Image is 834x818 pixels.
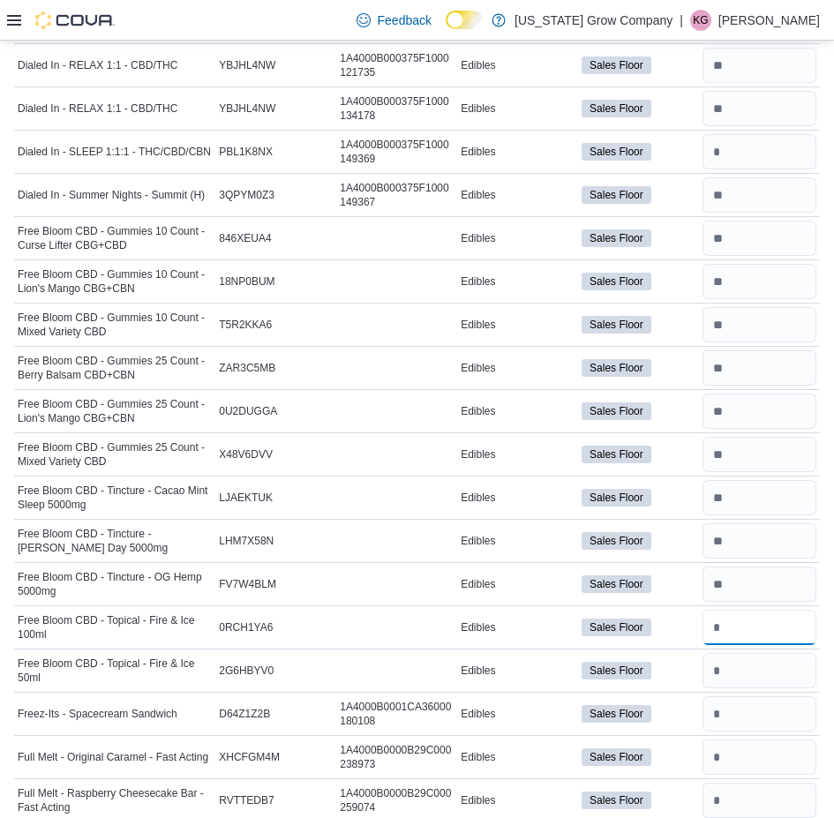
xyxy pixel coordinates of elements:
span: Full Melt - Original Caramel - Fast Acting [18,750,208,764]
span: Edibles [461,707,495,721]
span: PBL1K8NX [219,145,273,159]
span: Dialed In - SLEEP 1:1:1 - THC/CBD/CBN [18,145,211,159]
span: Sales Floor [590,576,643,592]
div: 1A4000B000375F1000121735 [336,48,457,83]
span: Sales Floor [590,447,643,462]
span: Sales Floor [582,705,651,723]
span: XHCFGM4M [219,750,280,764]
span: Sales Floor [582,186,651,204]
input: Dark Mode [446,11,483,29]
span: Full Melt - Raspberry Cheesecake Bar - Fast Acting [18,786,212,814]
span: Edibles [461,447,495,462]
span: Sales Floor [582,532,651,550]
span: Edibles [461,404,495,418]
span: Sales Floor [582,748,651,766]
span: 846XEUA4 [219,231,271,245]
span: Free Bloom CBD - Gummies 25 Count - Berry Balsam CBD+CBN [18,354,212,382]
span: Sales Floor [590,403,643,419]
span: Sales Floor [590,57,643,73]
span: Dialed In - Summer Nights - Summit (H) [18,188,205,202]
span: 0RCH1YA6 [219,620,273,634]
span: Sales Floor [590,533,643,549]
span: Dark Mode [446,29,447,30]
span: Sales Floor [582,359,651,377]
span: Sales Floor [590,792,643,808]
span: Sales Floor [590,490,643,506]
span: Sales Floor [582,100,651,117]
div: Kennan Goebel [690,10,711,31]
span: Sales Floor [590,619,643,635]
span: Sales Floor [582,489,651,507]
div: 1A4000B0001CA36000180108 [336,696,457,732]
p: | [680,10,683,31]
span: Sales Floor [590,101,643,116]
span: Sales Floor [590,360,643,376]
span: Free Bloom CBD - Tincture - [PERSON_NAME] Day 5000mg [18,527,212,555]
span: Edibles [461,750,495,764]
span: Sales Floor [582,56,651,74]
span: Feedback [378,11,432,29]
span: Edibles [461,361,495,375]
p: [PERSON_NAME] [718,10,820,31]
span: 0U2DUGGA [219,404,277,418]
span: Sales Floor [582,402,651,420]
span: Sales Floor [582,575,651,593]
span: YBJHL4NW [219,58,275,72]
span: Edibles [461,274,495,289]
span: Edibles [461,58,495,72]
span: LHM7X58N [219,534,274,548]
span: Sales Floor [590,749,643,765]
span: Sales Floor [590,663,643,679]
span: Sales Floor [590,144,643,160]
span: Free Bloom CBD - Gummies 10 Count - Mixed Variety CBD [18,311,212,339]
div: 1A4000B0000B29C000238973 [336,739,457,775]
p: [US_STATE] Grow Company [515,10,672,31]
span: Dialed In - RELAX 1:1 - CBD/THC [18,101,177,116]
span: Sales Floor [582,143,651,161]
span: Edibles [461,664,495,678]
span: Edibles [461,318,495,332]
div: 1A4000B000375F1000134178 [336,91,457,126]
span: Edibles [461,145,495,159]
span: LJAEKTUK [219,491,273,505]
span: Edibles [461,491,495,505]
span: Edibles [461,577,495,591]
span: Free Bloom CBD - Topical - Fire & Ice 50ml [18,657,212,685]
span: KG [693,10,708,31]
div: 1A4000B000375F1000149367 [336,177,457,213]
span: Edibles [461,620,495,634]
span: YBJHL4NW [219,101,275,116]
span: Free Bloom CBD - Gummies 10 Count - Lion's Mango CBG+CBN [18,267,212,296]
span: Sales Floor [582,316,651,334]
span: Edibles [461,101,495,116]
span: Edibles [461,231,495,245]
span: D64Z1Z2B [219,707,270,721]
span: Sales Floor [582,792,651,809]
span: Sales Floor [582,229,651,247]
span: Sales Floor [582,619,651,636]
span: Edibles [461,534,495,548]
span: Sales Floor [590,274,643,289]
span: 2G6HBYV0 [219,664,274,678]
span: X48V6DVV [219,447,273,462]
span: Free Bloom CBD - Tincture - Cacao Mint Sleep 5000mg [18,484,212,512]
span: Edibles [461,793,495,807]
span: Sales Floor [590,706,643,722]
span: Freez-Its - Spacecream Sandwich [18,707,177,721]
span: Sales Floor [582,273,651,290]
span: RVTTEDB7 [219,793,274,807]
span: Sales Floor [590,317,643,333]
a: Feedback [349,3,439,38]
span: Sales Floor [590,230,643,246]
span: Free Bloom CBD - Gummies 10 Count - Curse Lifter CBG+CBD [18,224,212,252]
img: Cova [35,11,115,29]
span: Free Bloom CBD - Gummies 25 Count - Mixed Variety CBD [18,440,212,469]
span: T5R2KKA6 [219,318,272,332]
span: Free Bloom CBD - Tincture - OG Hemp 5000mg [18,570,212,598]
span: Dialed In - RELAX 1:1 - CBD/THC [18,58,177,72]
span: FV7W4BLM [219,577,276,591]
span: 18NP0BUM [219,274,274,289]
span: Free Bloom CBD - Topical - Fire & Ice 100ml [18,613,212,642]
span: Edibles [461,188,495,202]
span: ZAR3C5MB [219,361,275,375]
